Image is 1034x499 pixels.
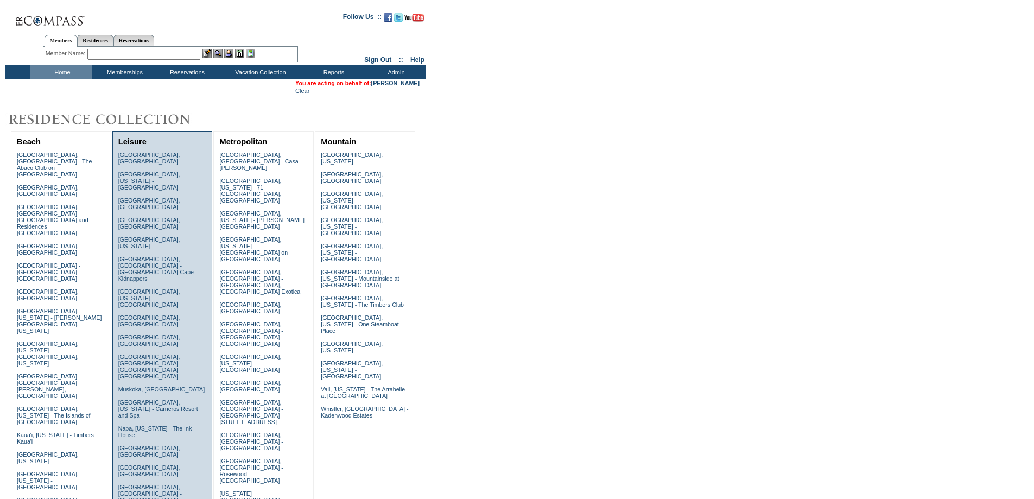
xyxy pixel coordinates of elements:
a: [GEOGRAPHIC_DATA], [GEOGRAPHIC_DATA] [118,197,180,210]
a: [GEOGRAPHIC_DATA], [US_STATE] - [GEOGRAPHIC_DATA] [321,243,383,262]
a: [GEOGRAPHIC_DATA], [US_STATE] - [PERSON_NAME][GEOGRAPHIC_DATA] [219,210,305,230]
a: Muskoka, [GEOGRAPHIC_DATA] [118,386,205,393]
a: Vail, [US_STATE] - The Arrabelle at [GEOGRAPHIC_DATA] [321,386,405,399]
a: [GEOGRAPHIC_DATA], [GEOGRAPHIC_DATA] - [GEOGRAPHIC_DATA] [GEOGRAPHIC_DATA] [118,353,182,380]
a: Clear [295,87,309,94]
a: [GEOGRAPHIC_DATA] - [GEOGRAPHIC_DATA][PERSON_NAME], [GEOGRAPHIC_DATA] [17,373,80,399]
img: i.gif [5,16,14,17]
a: [GEOGRAPHIC_DATA], [GEOGRAPHIC_DATA] [118,217,180,230]
a: [GEOGRAPHIC_DATA], [GEOGRAPHIC_DATA] [321,171,383,184]
img: Subscribe to our YouTube Channel [404,14,424,22]
td: Follow Us :: [343,12,382,25]
a: [GEOGRAPHIC_DATA] - [GEOGRAPHIC_DATA] - [GEOGRAPHIC_DATA] [17,262,80,282]
a: [GEOGRAPHIC_DATA], [US_STATE] - [GEOGRAPHIC_DATA] [118,171,180,191]
a: [GEOGRAPHIC_DATA], [GEOGRAPHIC_DATA] [118,445,180,458]
a: [GEOGRAPHIC_DATA], [US_STATE] - Carneros Resort and Spa [118,399,198,419]
img: b_calculator.gif [246,49,255,58]
a: Subscribe to our YouTube Channel [404,16,424,23]
a: [GEOGRAPHIC_DATA], [US_STATE] [118,236,180,249]
a: [GEOGRAPHIC_DATA], [US_STATE] [321,151,383,165]
a: [GEOGRAPHIC_DATA], [GEOGRAPHIC_DATA] [17,288,79,301]
a: Residences [77,35,113,46]
a: [GEOGRAPHIC_DATA], [GEOGRAPHIC_DATA] [219,301,281,314]
a: [GEOGRAPHIC_DATA], [US_STATE] - [GEOGRAPHIC_DATA] [321,360,383,380]
a: [GEOGRAPHIC_DATA], [US_STATE] - One Steamboat Place [321,314,399,334]
a: [GEOGRAPHIC_DATA], [GEOGRAPHIC_DATA] - [GEOGRAPHIC_DATA] Cape Kidnappers [118,256,194,282]
img: Follow us on Twitter [394,13,403,22]
a: [GEOGRAPHIC_DATA], [GEOGRAPHIC_DATA] [118,464,180,477]
a: [GEOGRAPHIC_DATA], [US_STATE] - [GEOGRAPHIC_DATA] [219,353,281,373]
a: Sign Out [364,56,391,64]
img: b_edit.gif [202,49,212,58]
a: [GEOGRAPHIC_DATA], [GEOGRAPHIC_DATA] [17,243,79,256]
a: [GEOGRAPHIC_DATA], [GEOGRAPHIC_DATA] [219,380,281,393]
a: [GEOGRAPHIC_DATA], [US_STATE] - [GEOGRAPHIC_DATA] [118,288,180,308]
img: Impersonate [224,49,233,58]
a: [GEOGRAPHIC_DATA], [US_STATE] - [PERSON_NAME][GEOGRAPHIC_DATA], [US_STATE] [17,308,102,334]
td: Vacation Collection [217,65,301,79]
a: [PERSON_NAME] [371,80,420,86]
a: [GEOGRAPHIC_DATA], [US_STATE] [17,451,79,464]
img: Destinations by Exclusive Resorts [5,109,217,130]
a: Reservations [113,35,154,46]
a: [GEOGRAPHIC_DATA], [US_STATE] - [GEOGRAPHIC_DATA] [321,217,383,236]
a: [GEOGRAPHIC_DATA], [US_STATE] [321,340,383,353]
span: :: [399,56,403,64]
div: Member Name: [46,49,87,58]
a: [GEOGRAPHIC_DATA], [US_STATE] - [GEOGRAPHIC_DATA] [17,471,79,490]
a: [GEOGRAPHIC_DATA], [GEOGRAPHIC_DATA] [118,334,180,347]
td: Home [30,65,92,79]
a: Kaua'i, [US_STATE] - Timbers Kaua'i [17,432,94,445]
a: [GEOGRAPHIC_DATA], [GEOGRAPHIC_DATA] - [GEOGRAPHIC_DATA], [GEOGRAPHIC_DATA] Exotica [219,269,300,295]
a: [GEOGRAPHIC_DATA], [GEOGRAPHIC_DATA] [17,184,79,197]
img: View [213,49,223,58]
img: Reservations [235,49,244,58]
a: [GEOGRAPHIC_DATA], [GEOGRAPHIC_DATA] - [GEOGRAPHIC_DATA] [219,432,283,451]
a: [GEOGRAPHIC_DATA], [GEOGRAPHIC_DATA] - [GEOGRAPHIC_DATA] and Residences [GEOGRAPHIC_DATA] [17,204,88,236]
a: [GEOGRAPHIC_DATA], [US_STATE] - The Timbers Club [321,295,404,308]
a: [GEOGRAPHIC_DATA], [GEOGRAPHIC_DATA] - Rosewood [GEOGRAPHIC_DATA] [219,458,283,484]
a: Help [410,56,424,64]
a: Napa, [US_STATE] - The Ink House [118,425,192,438]
a: Whistler, [GEOGRAPHIC_DATA] - Kadenwood Estates [321,406,408,419]
a: [GEOGRAPHIC_DATA], [US_STATE] - The Islands of [GEOGRAPHIC_DATA] [17,406,91,425]
a: [GEOGRAPHIC_DATA], [GEOGRAPHIC_DATA] [118,314,180,327]
td: Reports [301,65,364,79]
a: [GEOGRAPHIC_DATA], [US_STATE] - Mountainside at [GEOGRAPHIC_DATA] [321,269,399,288]
a: Leisure [118,137,147,146]
a: Beach [17,137,41,146]
a: Follow us on Twitter [394,16,403,23]
a: [GEOGRAPHIC_DATA], [GEOGRAPHIC_DATA] [118,151,180,165]
a: Mountain [321,137,356,146]
a: Metropolitan [219,137,267,146]
a: [GEOGRAPHIC_DATA], [US_STATE] - [GEOGRAPHIC_DATA] [321,191,383,210]
a: Become our fan on Facebook [384,16,392,23]
a: [GEOGRAPHIC_DATA], [GEOGRAPHIC_DATA] - [GEOGRAPHIC_DATA][STREET_ADDRESS] [219,399,283,425]
td: Memberships [92,65,155,79]
td: Admin [364,65,426,79]
a: [GEOGRAPHIC_DATA], [US_STATE] - [GEOGRAPHIC_DATA] on [GEOGRAPHIC_DATA] [219,236,288,262]
a: [GEOGRAPHIC_DATA], [US_STATE] - [GEOGRAPHIC_DATA], [US_STATE] [17,340,79,367]
img: Compass Home [15,5,85,28]
a: [GEOGRAPHIC_DATA], [GEOGRAPHIC_DATA] - [GEOGRAPHIC_DATA] [GEOGRAPHIC_DATA] [219,321,283,347]
a: [GEOGRAPHIC_DATA], [GEOGRAPHIC_DATA] - The Abaco Club on [GEOGRAPHIC_DATA] [17,151,92,178]
td: Reservations [155,65,217,79]
span: You are acting on behalf of: [295,80,420,86]
a: [GEOGRAPHIC_DATA], [US_STATE] - 71 [GEOGRAPHIC_DATA], [GEOGRAPHIC_DATA] [219,178,281,204]
a: Members [45,35,78,47]
img: Become our fan on Facebook [384,13,392,22]
a: [GEOGRAPHIC_DATA], [GEOGRAPHIC_DATA] - Casa [PERSON_NAME] [219,151,298,171]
